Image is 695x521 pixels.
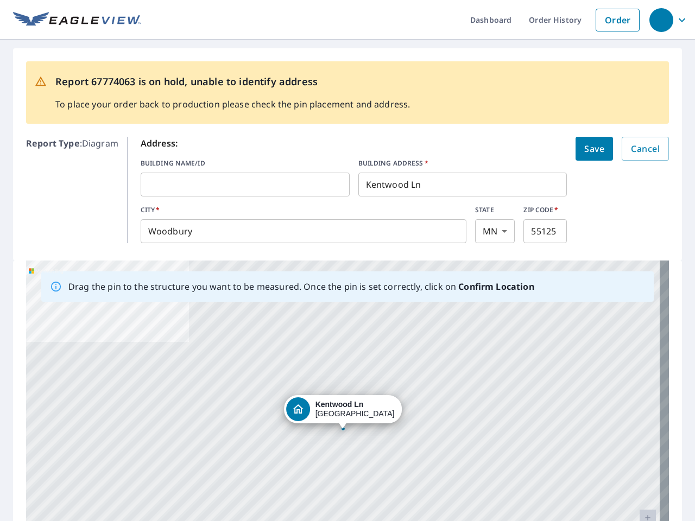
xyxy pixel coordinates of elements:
div: [GEOGRAPHIC_DATA] [315,400,395,418]
p: : Diagram [26,137,118,243]
div: Dropped pin, building 1, Residential property, Kentwood Ln Woodbury, MN 55125 [284,395,402,429]
button: Cancel [622,137,669,161]
label: STATE [475,205,515,215]
img: EV Logo [13,12,141,28]
strong: Kentwood Ln [315,400,364,409]
p: To place your order back to production please check the pin placement and address. [55,98,410,111]
b: Report Type [26,137,80,149]
span: Cancel [631,141,660,156]
span: Save [584,141,604,156]
p: Drag the pin to the structure you want to be measured. Once the pin is set correctly, click on [68,280,534,293]
label: CITY [141,205,466,215]
b: Confirm Location [458,281,534,293]
div: MN [475,219,515,243]
p: Report 67774063 is on hold, unable to identify address [55,74,410,89]
label: BUILDING ADDRESS [358,158,567,168]
label: BUILDING NAME/ID [141,158,350,168]
p: Address: [141,137,567,150]
em: MN [483,226,497,237]
button: Save [576,137,613,161]
a: Order [596,9,640,31]
label: ZIP CODE [523,205,567,215]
